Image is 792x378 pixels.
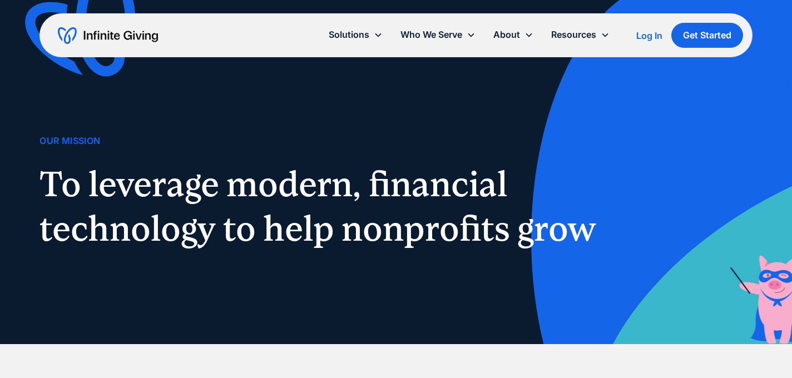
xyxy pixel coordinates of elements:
[39,162,609,251] h1: To leverage modern, financial technology to help nonprofits grow
[400,27,462,42] div: Who We Serve
[636,29,662,42] a: Log In
[58,27,158,44] a: home
[320,23,392,47] div: Solutions
[542,23,618,47] div: Resources
[392,23,484,47] div: Who We Serve
[493,27,520,42] div: About
[551,27,596,42] div: Resources
[636,31,662,40] div: Log In
[484,23,542,47] div: About
[329,27,369,42] div: Solutions
[39,133,100,148] div: Our Mission
[671,23,743,48] a: Get Started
